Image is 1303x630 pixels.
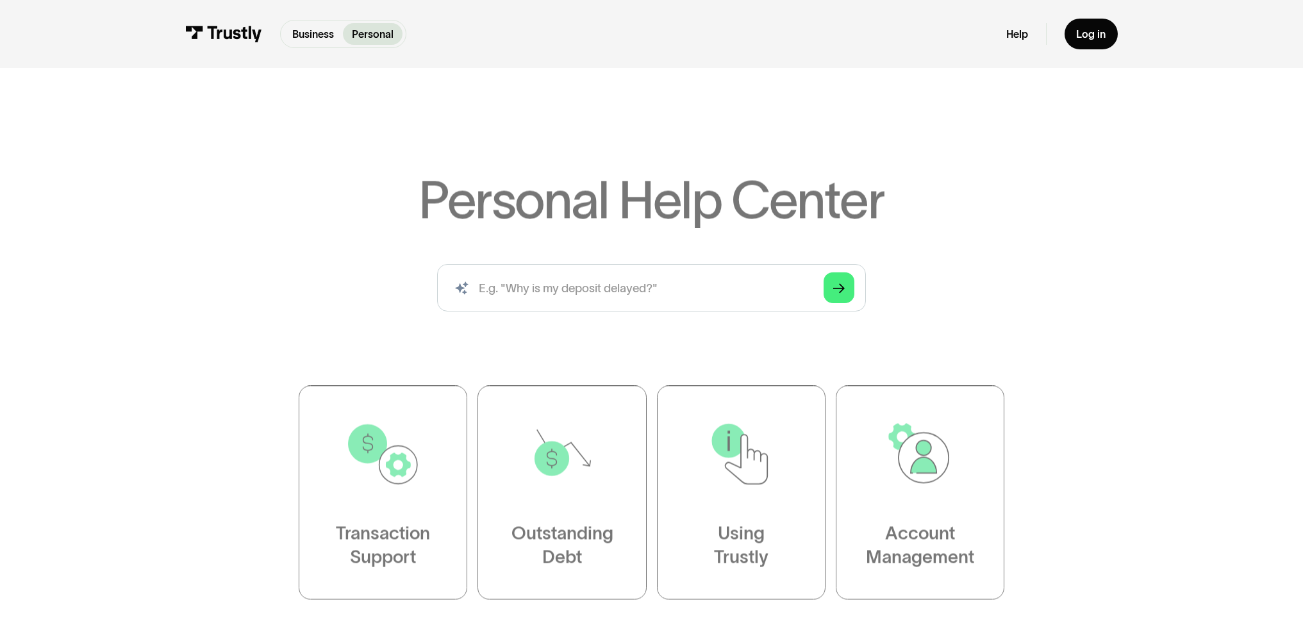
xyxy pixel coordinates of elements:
a: Log in [1065,19,1118,50]
a: UsingTrustly [657,386,826,600]
p: Business [292,26,334,42]
p: Personal [352,26,394,42]
a: Help [1006,28,1028,41]
div: Log in [1076,28,1106,41]
a: TransactionSupport [299,386,467,600]
a: AccountManagement [836,386,1004,600]
div: Using Trustly [714,522,768,570]
div: Outstanding Debt [511,522,613,570]
div: Account Management [866,522,974,570]
input: search [437,264,867,311]
h1: Personal Help Center [419,174,884,226]
img: Trustly Logo [185,26,262,42]
a: Personal [343,23,403,44]
a: OutstandingDebt [477,386,646,600]
a: Business [284,23,344,44]
div: Transaction Support [336,522,430,570]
